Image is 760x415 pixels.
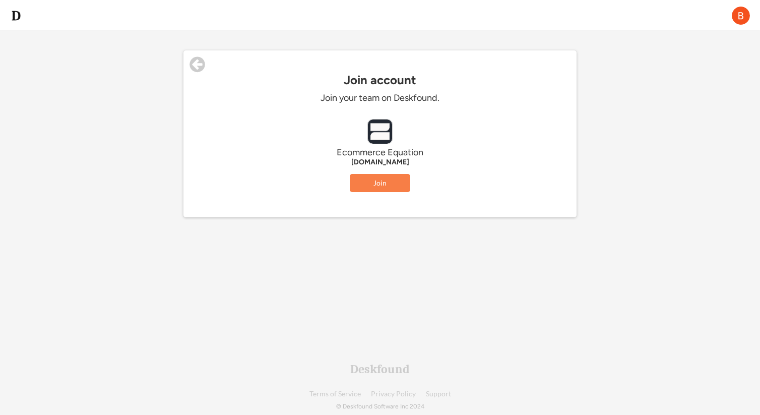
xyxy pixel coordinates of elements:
[229,147,531,158] div: Ecommerce Equation
[426,390,451,398] a: Support
[732,7,750,25] img: ACg8ocLheYiiVXwNebC7lOATBxO4lK3gLHkGdFbL_DzQknK6Ci1ArA=s96-c
[183,73,577,87] div: Join account
[229,92,531,104] div: Join your team on Deskfound.
[229,158,531,166] div: [DOMAIN_NAME]
[371,390,416,398] a: Privacy Policy
[350,174,410,192] button: Join
[10,10,22,22] img: d-whitebg.png
[309,390,361,398] a: Terms of Service
[350,363,410,375] div: Deskfound
[368,120,392,144] img: ecommerceequation.com.au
